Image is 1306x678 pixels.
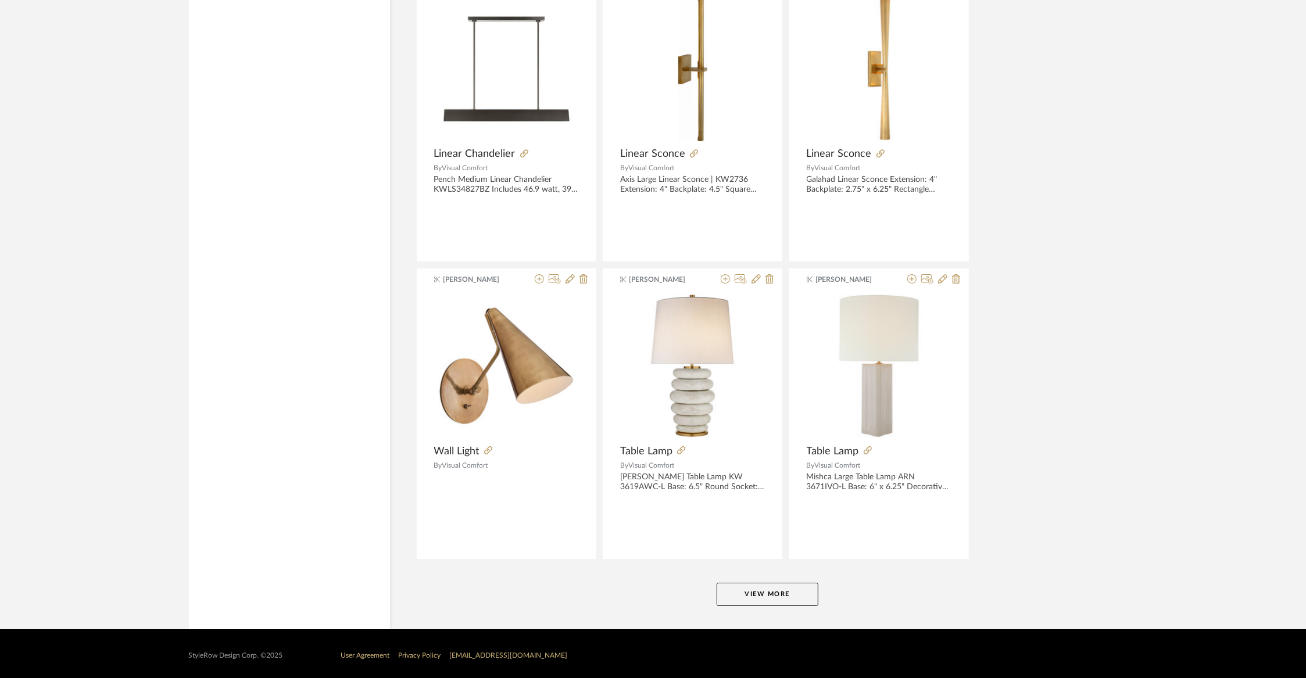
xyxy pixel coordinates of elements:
[434,462,442,469] span: By
[815,164,861,171] span: Visual Comfort
[807,175,951,195] div: Galahad Linear Sconce Extension: 4" Backplate: 2.75" x 6.25" Rectangle Lightsource: Dedicated LED
[434,293,579,438] img: Wall Light
[434,445,480,458] span: Wall Light
[620,445,672,458] span: Table Lamp
[189,651,283,660] div: StyleRow Design Corp. ©2025
[442,164,488,171] span: Visual Comfort
[628,462,674,469] span: Visual Comfort
[620,164,628,171] span: By
[620,462,628,469] span: By
[807,445,859,458] span: Table Lamp
[807,462,815,469] span: By
[620,148,685,160] span: Linear Sconce
[628,164,674,171] span: Visual Comfort
[807,164,815,171] span: By
[399,652,441,659] a: Privacy Policy
[434,164,442,171] span: By
[341,652,390,659] a: User Agreement
[434,148,516,160] span: Linear Chandelier
[815,462,861,469] span: Visual Comfort
[620,175,765,195] div: Axis Large Linear Sconce | KW2736 Extension: 4" Backplate: 4.5" Square Lightsource: Dedicated LED
[717,583,818,606] button: View More
[629,274,703,285] span: [PERSON_NAME]
[807,472,951,492] div: Mishca Large Table Lamp ARN 3671IVO-L Base: 6" x 6.25" Decorative Socket: E26 Dimmer Wattage: 15 ...
[434,175,579,195] div: Pench Medium Linear Chandelier KWLS34827BZ Includes 46.9 watt, 398 total delivered lumens, 90 CRI...
[807,293,951,439] div: 0
[807,293,951,438] img: Table Lamp
[450,652,568,659] a: [EMAIL_ADDRESS][DOMAIN_NAME]
[620,293,765,438] img: Table Lamp
[620,472,765,492] div: [PERSON_NAME] Table Lamp KW 3619AWC-L Base: 6.5" Round Socket: E26 Dimmer Wattage: 75 A19 Shade D...
[443,274,516,285] span: [PERSON_NAME]
[807,148,872,160] span: Linear Sconce
[442,462,488,469] span: Visual Comfort
[815,274,889,285] span: [PERSON_NAME]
